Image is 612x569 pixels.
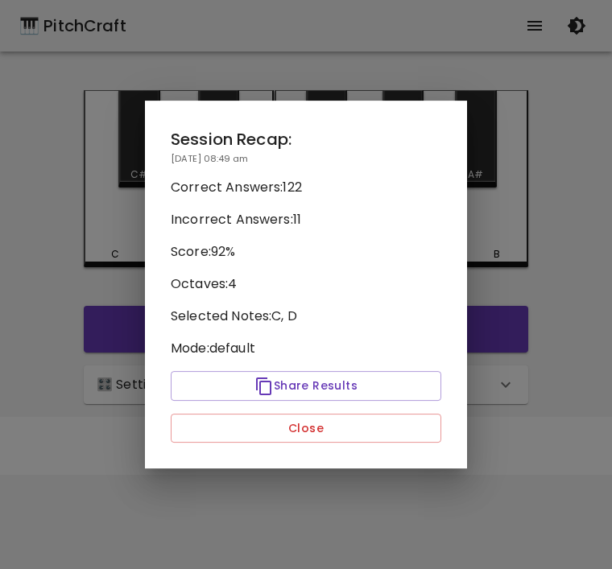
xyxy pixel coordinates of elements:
[171,152,441,166] p: [DATE] 08:49 am
[171,414,441,443] button: Close
[171,210,441,229] p: Incorrect Answers: 11
[171,242,441,262] p: Score: 92 %
[171,307,441,326] p: Selected Notes: C, D
[171,178,441,197] p: Correct Answers: 122
[171,371,441,401] button: Share Results
[171,274,441,294] p: Octaves: 4
[171,339,441,358] p: Mode: default
[171,126,441,152] h2: Session Recap:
